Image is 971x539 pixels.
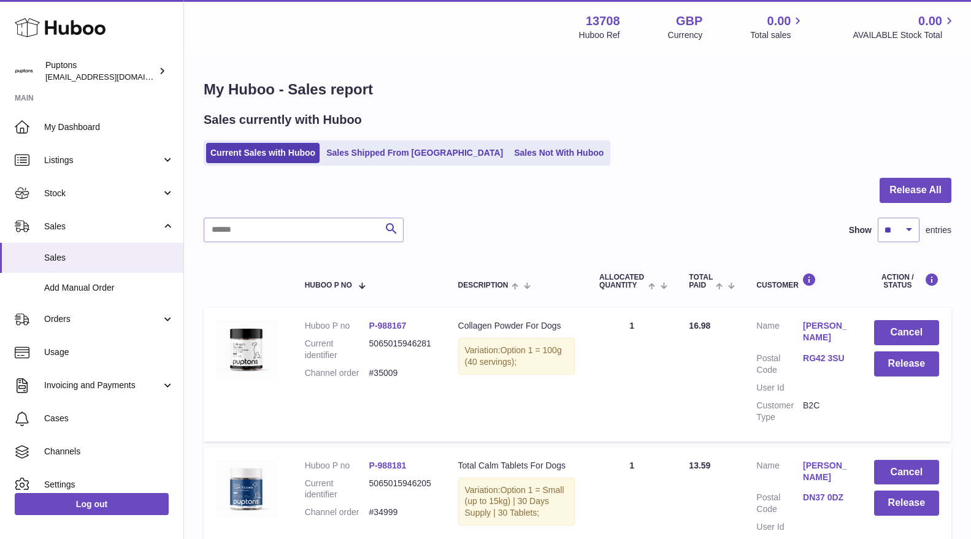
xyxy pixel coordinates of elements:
dt: Current identifier [305,338,369,361]
span: Channels [44,446,174,457]
dd: #35009 [369,367,434,379]
a: Log out [15,493,169,515]
span: 13.59 [689,461,710,470]
span: 16.98 [689,321,710,331]
span: [EMAIL_ADDRESS][DOMAIN_NAME] [45,72,180,82]
div: Collagen Powder For Dogs [458,320,575,332]
img: TotalCalmTablets120.jpg [216,460,277,518]
span: Sales [44,221,161,232]
a: P-988181 [369,461,407,470]
a: [PERSON_NAME] [803,460,850,483]
button: Cancel [874,460,939,485]
span: Option 1 = 100g (40 servings); [465,345,562,367]
span: ALLOCATED Quantity [599,273,645,289]
span: Usage [44,346,174,358]
a: P-988167 [369,321,407,331]
dt: Name [756,320,803,346]
div: Variation: [458,478,575,526]
span: Orders [44,313,161,325]
dt: User Id [756,382,803,394]
img: TotalPetsCollagenPowderForDogs_5b529217-28cd-4dc2-aae1-fba32fe89d8f.jpg [216,320,277,378]
button: Release [874,351,939,377]
a: RG42 3SU [803,353,850,364]
a: Current Sales with Huboo [206,143,320,163]
a: Sales Shipped From [GEOGRAPHIC_DATA] [322,143,507,163]
dd: #34999 [369,507,434,518]
span: 0.00 [918,13,942,29]
dd: B2C [803,400,850,423]
dt: Postal Code [756,353,803,376]
h1: My Huboo - Sales report [204,80,951,99]
a: Sales Not With Huboo [510,143,608,163]
strong: GBP [676,13,702,29]
div: Total Calm Tablets For Dogs [458,460,575,472]
div: Currency [668,29,703,41]
dt: Postal Code [756,492,803,515]
a: [PERSON_NAME] [803,320,850,343]
span: Listings [44,155,161,166]
button: Release [874,491,939,516]
dt: Name [756,460,803,486]
dt: Huboo P no [305,460,369,472]
span: 0.00 [767,13,791,29]
dd: 5065015946205 [369,478,434,501]
span: Stock [44,188,161,199]
div: Customer [756,273,849,289]
label: Show [849,224,872,236]
span: Settings [44,479,174,491]
span: Description [458,281,509,289]
dt: Channel order [305,507,369,518]
dt: Customer Type [756,400,803,423]
button: Release All [880,178,951,203]
span: Total sales [750,29,805,41]
dt: User Id [756,521,803,533]
dt: Channel order [305,367,369,379]
img: hello@puptons.com [15,62,33,80]
span: Invoicing and Payments [44,380,161,391]
span: Cases [44,413,174,424]
span: AVAILABLE Stock Total [853,29,956,41]
strong: 13708 [586,13,620,29]
div: Puptons [45,59,156,83]
div: Action / Status [874,273,939,289]
span: entries [926,224,951,236]
span: Huboo P no [305,281,352,289]
a: 0.00 Total sales [750,13,805,41]
a: DN37 0DZ [803,492,850,503]
span: Total paid [689,273,713,289]
h2: Sales currently with Huboo [204,112,362,128]
span: Add Manual Order [44,282,174,294]
dd: 5065015946281 [369,338,434,361]
div: Variation: [458,338,575,375]
dt: Current identifier [305,478,369,501]
span: Option 1 = Small (up to 15kg) | 30 Days Supply | 30 Tablets; [465,485,564,518]
td: 1 [587,308,677,441]
a: 0.00 AVAILABLE Stock Total [853,13,956,41]
span: Sales [44,252,174,264]
div: Huboo Ref [579,29,620,41]
span: My Dashboard [44,121,174,133]
dt: Huboo P no [305,320,369,332]
button: Cancel [874,320,939,345]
